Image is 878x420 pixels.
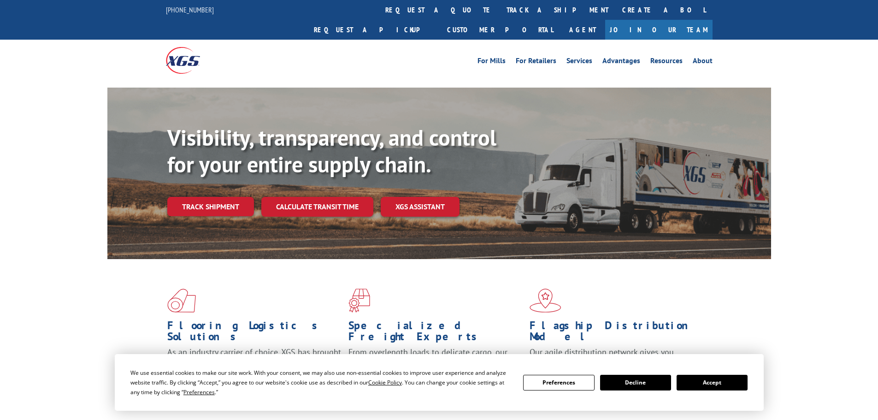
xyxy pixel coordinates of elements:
[605,20,713,40] a: Join Our Team
[261,197,373,217] a: Calculate transit time
[530,347,699,368] span: Our agile distribution network gives you nationwide inventory management on demand.
[530,289,561,313] img: xgs-icon-flagship-distribution-model-red
[167,289,196,313] img: xgs-icon-total-supply-chain-intelligence-red
[167,320,342,347] h1: Flooring Logistics Solutions
[560,20,605,40] a: Agent
[477,57,506,67] a: For Mills
[130,368,512,397] div: We use essential cookies to make our site work. With your consent, we may also use non-essential ...
[381,197,460,217] a: XGS ASSISTANT
[348,289,370,313] img: xgs-icon-focused-on-flooring-red
[693,57,713,67] a: About
[307,20,440,40] a: Request a pickup
[523,375,594,390] button: Preferences
[440,20,560,40] a: Customer Portal
[516,57,556,67] a: For Retailers
[530,320,704,347] h1: Flagship Distribution Model
[368,379,402,386] span: Cookie Policy
[166,5,214,14] a: [PHONE_NUMBER]
[167,123,496,178] b: Visibility, transparency, and control for your entire supply chain.
[167,197,254,216] a: Track shipment
[600,375,671,390] button: Decline
[650,57,683,67] a: Resources
[348,347,523,388] p: From overlength loads to delicate cargo, our experienced staff knows the best way to move your fr...
[167,347,341,379] span: As an industry carrier of choice, XGS has brought innovation and dedication to flooring logistics...
[115,354,764,411] div: Cookie Consent Prompt
[183,388,215,396] span: Preferences
[566,57,592,67] a: Services
[602,57,640,67] a: Advantages
[348,320,523,347] h1: Specialized Freight Experts
[677,375,748,390] button: Accept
